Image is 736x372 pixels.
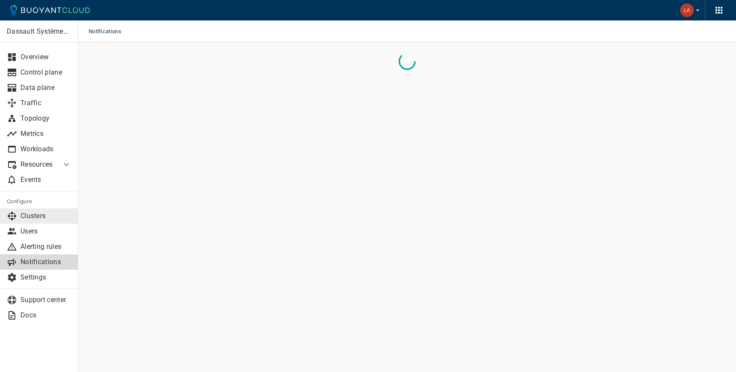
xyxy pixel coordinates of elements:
[20,160,55,169] p: Resources
[20,273,72,282] p: Settings
[20,311,72,320] p: Docs
[7,27,71,36] p: Dassault Systèmes- MEDIDATA
[20,53,72,61] p: Overview
[680,3,694,17] img: Labhesh Potdar
[20,99,72,107] p: Traffic
[20,145,72,153] p: Workloads
[20,114,72,123] p: Topology
[20,176,72,184] p: Events
[20,227,72,236] p: Users
[20,84,72,92] p: Data plane
[20,212,72,220] p: Clusters
[7,198,72,205] h5: Configure
[89,20,132,43] span: Notifications
[20,68,72,77] p: Control plane
[20,130,72,138] p: Metrics
[20,258,72,266] p: Notifications
[20,296,72,304] p: Support center
[20,242,72,251] p: Alerting rules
